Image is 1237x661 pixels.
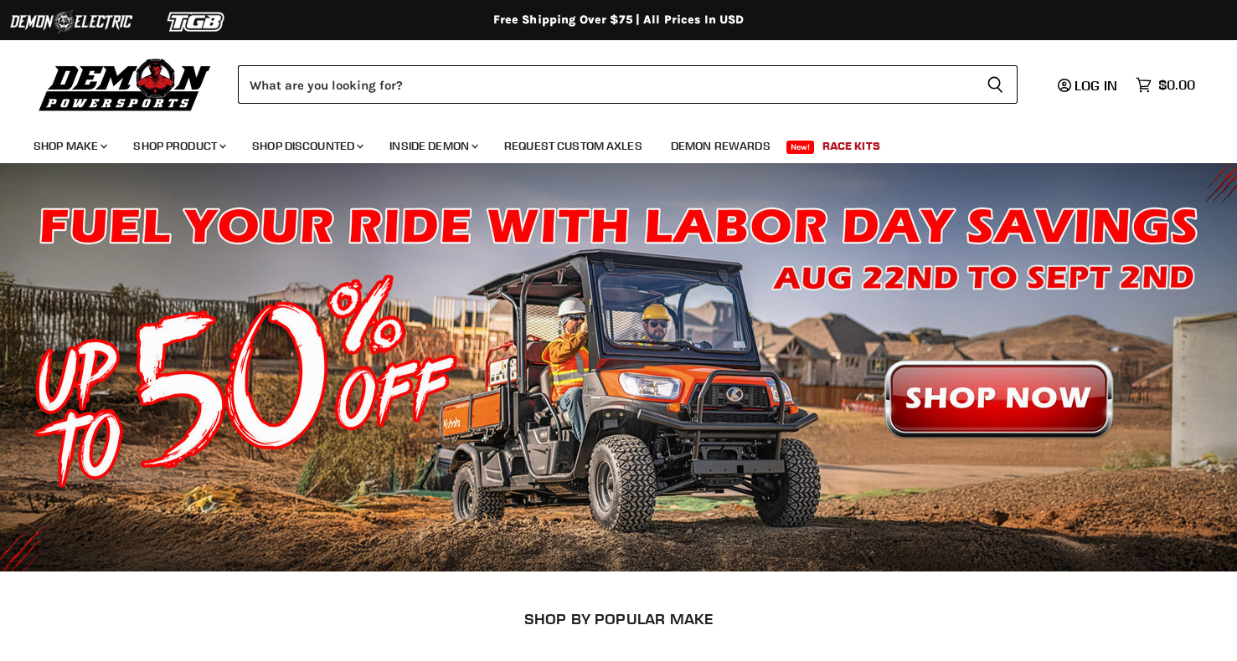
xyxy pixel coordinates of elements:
[492,129,655,163] a: Request Custom Axles
[1158,77,1195,93] span: $0.00
[34,54,217,114] img: Demon Powersports
[377,129,488,163] a: Inside Demon
[240,129,374,163] a: Shop Discounted
[786,141,815,154] span: New!
[1075,77,1117,94] span: Log in
[1050,78,1127,93] a: Log in
[973,65,1018,104] button: Search
[658,129,783,163] a: Demon Rewards
[238,65,973,104] input: Search
[134,6,260,38] img: TGB Logo 2
[1127,73,1203,97] a: $0.00
[121,129,236,163] a: Shop Product
[21,610,1217,628] h2: SHOP BY POPULAR MAKE
[21,129,117,163] a: Shop Make
[8,6,134,38] img: Demon Electric Logo 2
[810,129,893,163] a: Race Kits
[238,65,1018,104] form: Product
[21,122,1191,163] ul: Main menu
